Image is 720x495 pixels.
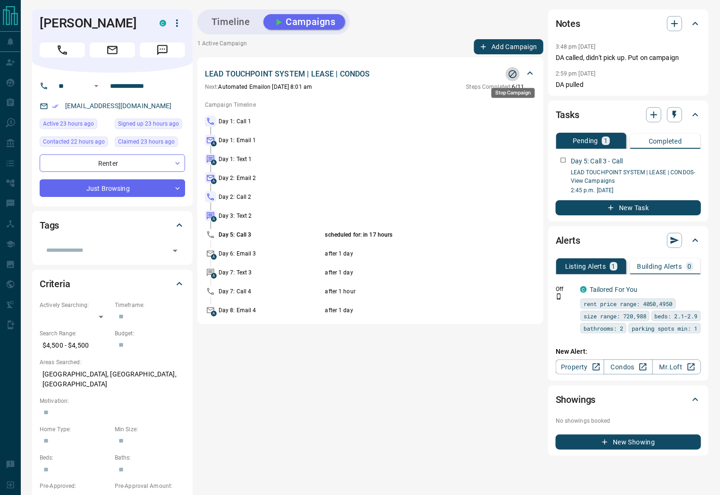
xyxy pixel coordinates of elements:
[115,329,185,338] p: Budget:
[556,70,596,77] p: 2:59 pm [DATE]
[580,286,587,293] div: condos.ca
[205,68,370,80] p: LEAD TOUCHPOINT SYSTEM | LEASE | CONDOS
[40,482,110,490] p: Pre-Approved:
[219,268,323,277] p: Day 7: Text 3
[205,83,312,91] p: Automated Email on [DATE] 8:01 am
[40,276,70,291] h2: Criteria
[637,263,682,270] p: Building Alerts
[205,67,536,93] div: LEAD TOUCHPOINT SYSTEM | LEASE | CONDOSStop CampaignNext:Automated Emailon [DATE] 8:01 amSteps Co...
[590,286,638,293] a: Tailored For You
[556,103,701,126] div: Tasks
[632,324,698,333] span: parking spots min: 1
[211,273,217,279] span: A
[556,388,701,411] div: Showings
[474,39,543,54] button: Add Campaign
[202,14,260,30] button: Timeline
[571,169,695,184] a: LEAD TOUCHPOINT SYSTEM | LEASE | CONDOS- View Campaigns
[219,287,323,296] p: Day 7: Call 4
[43,119,94,128] span: Active 23 hours ago
[556,347,701,357] p: New Alert:
[556,107,579,122] h2: Tasks
[219,212,323,220] p: Day 3: Text 2
[211,216,217,222] span: A
[571,186,701,195] p: 2:45 p.m. [DATE]
[205,84,219,90] span: Next:
[169,244,182,257] button: Open
[118,119,179,128] span: Signed up 23 hours ago
[584,324,623,333] span: bathrooms: 2
[466,84,512,90] span: Steps Completed:
[211,254,217,260] span: A
[556,16,580,31] h2: Notes
[219,249,323,258] p: Day 6: Email 3
[219,193,323,201] p: Day 2: Call 2
[325,306,499,315] p: after 1 day
[219,230,323,239] p: Day 5: Call 3
[688,263,692,270] p: 0
[652,359,701,375] a: Mr.Loft
[40,367,185,392] p: [GEOGRAPHIC_DATA], [GEOGRAPHIC_DATA], [GEOGRAPHIC_DATA]
[40,16,145,31] h1: [PERSON_NAME]
[40,119,110,132] div: Thu Sep 11 2025
[40,425,110,434] p: Home Type:
[40,137,110,150] div: Thu Sep 11 2025
[556,43,596,50] p: 3:48 pm [DATE]
[556,417,701,425] p: No showings booked
[115,301,185,309] p: Timeframe:
[40,453,110,462] p: Beds:
[40,214,185,237] div: Tags
[556,200,701,215] button: New Task
[52,103,59,110] svg: Email Verified
[115,453,185,462] p: Baths:
[91,80,102,92] button: Open
[604,137,608,144] p: 1
[115,119,185,132] div: Thu Sep 11 2025
[491,88,535,98] div: Stop Campaign
[219,174,323,182] p: Day 2: Email 2
[118,137,175,146] span: Claimed 23 hours ago
[115,482,185,490] p: Pre-Approval Amount:
[40,218,59,233] h2: Tags
[43,137,105,146] span: Contacted 22 hours ago
[219,136,323,145] p: Day 1: Email 1
[211,311,217,316] span: A
[65,102,172,110] a: [EMAIL_ADDRESS][DOMAIN_NAME]
[90,43,135,58] span: Email
[556,12,701,35] div: Notes
[197,39,247,54] p: 1 Active Campaign
[160,20,166,26] div: condos.ca
[211,141,217,146] span: A
[556,233,580,248] h2: Alerts
[325,230,499,239] p: scheduled for: in 17 hours
[219,306,323,315] p: Day 8: Email 4
[649,138,682,145] p: Completed
[40,397,185,405] p: Motivation:
[612,263,616,270] p: 1
[140,43,185,58] span: Message
[40,179,185,197] div: Just Browsing
[556,359,604,375] a: Property
[565,263,606,270] p: Listing Alerts
[211,179,217,184] span: A
[219,155,323,163] p: Day 1: Text 1
[325,268,499,277] p: after 1 day
[40,329,110,338] p: Search Range:
[115,137,185,150] div: Thu Sep 11 2025
[556,435,701,450] button: New Showing
[205,101,536,109] p: Campaign Timeline
[40,154,185,172] div: Renter
[115,425,185,434] p: Min Size:
[325,249,499,258] p: after 1 day
[219,117,323,126] p: Day 1: Call 1
[40,43,85,58] span: Call
[556,285,575,293] p: Off
[655,311,698,321] span: beds: 2.1-2.9
[556,293,562,300] svg: Push Notification Only
[40,358,185,367] p: Areas Searched:
[584,311,646,321] span: size range: 720,988
[40,338,110,353] p: $4,500 - $4,500
[571,156,623,166] p: Day 5: Call 3 - Call
[556,392,596,407] h2: Showings
[604,359,652,375] a: Condos
[556,80,701,90] p: DA pulled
